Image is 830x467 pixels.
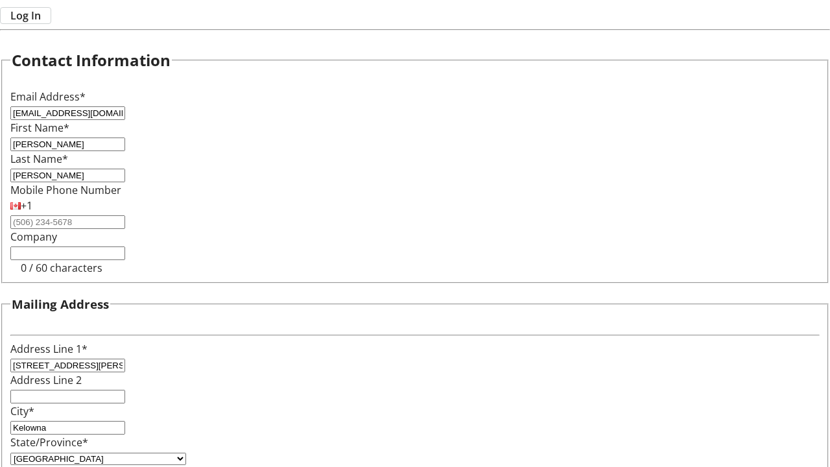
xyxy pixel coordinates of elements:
[10,421,125,435] input: City
[10,373,82,387] label: Address Line 2
[21,261,102,275] tr-character-limit: 0 / 60 characters
[10,152,68,166] label: Last Name*
[12,49,171,72] h2: Contact Information
[10,121,69,135] label: First Name*
[10,8,41,23] span: Log In
[12,295,109,313] h3: Mailing Address
[10,404,34,418] label: City*
[10,215,125,229] input: (506) 234-5678
[10,342,88,356] label: Address Line 1*
[10,359,125,372] input: Address
[10,230,57,244] label: Company
[10,183,121,197] label: Mobile Phone Number
[10,90,86,104] label: Email Address*
[10,435,88,449] label: State/Province*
